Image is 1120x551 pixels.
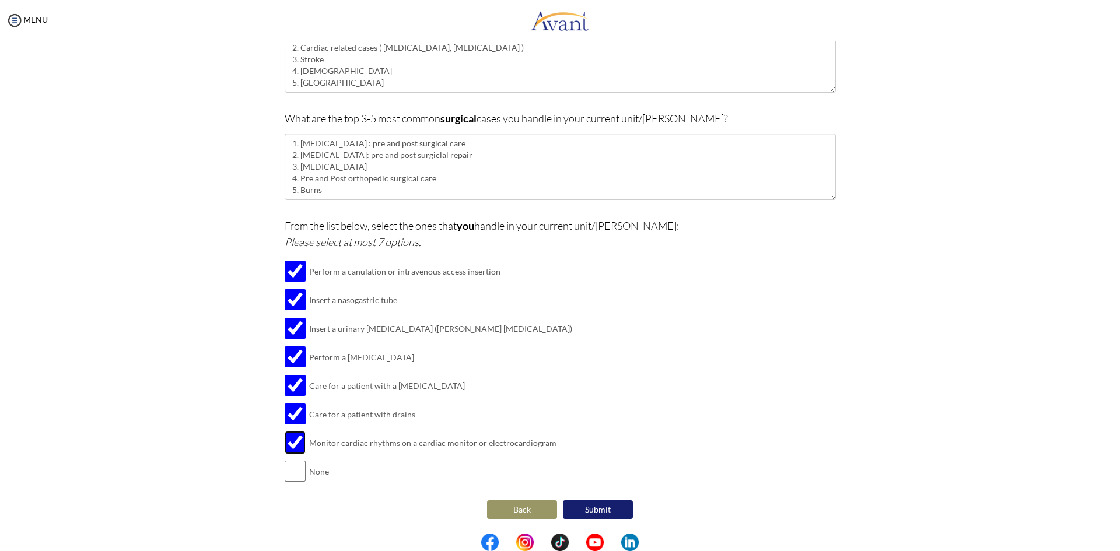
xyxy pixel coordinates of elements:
[309,400,572,429] td: Care for a patient with drains
[569,534,586,551] img: blank.png
[309,314,572,343] td: Insert a urinary [MEDICAL_DATA] ([PERSON_NAME] [MEDICAL_DATA])
[309,429,572,457] td: Monitor cardiac rhythms on a cardiac monitor or electrocardiogram
[309,371,572,400] td: Care for a patient with a [MEDICAL_DATA]
[499,534,516,551] img: blank.png
[6,15,48,24] a: MENU
[457,219,474,232] b: you
[586,534,604,551] img: yt.png
[516,534,534,551] img: in.png
[487,500,557,519] button: Back
[6,12,23,29] img: icon-menu.png
[563,500,633,519] button: Submit
[285,110,836,127] p: What are the top 3-5 most common cases you handle in your current unit/[PERSON_NAME]?
[621,534,639,551] img: li.png
[551,534,569,551] img: tt.png
[309,286,572,314] td: Insert a nasogastric tube
[534,534,551,551] img: blank.png
[481,534,499,551] img: fb.png
[531,3,589,38] img: logo.png
[309,457,572,486] td: None
[604,534,621,551] img: blank.png
[285,217,836,250] p: From the list below, select the ones that handle in your current unit/[PERSON_NAME]:
[309,343,572,371] td: Perform a [MEDICAL_DATA]
[309,257,572,286] td: Perform a canulation or intravenous access insertion
[285,236,421,248] i: Please select at most 7 options.
[440,112,477,125] b: surgical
